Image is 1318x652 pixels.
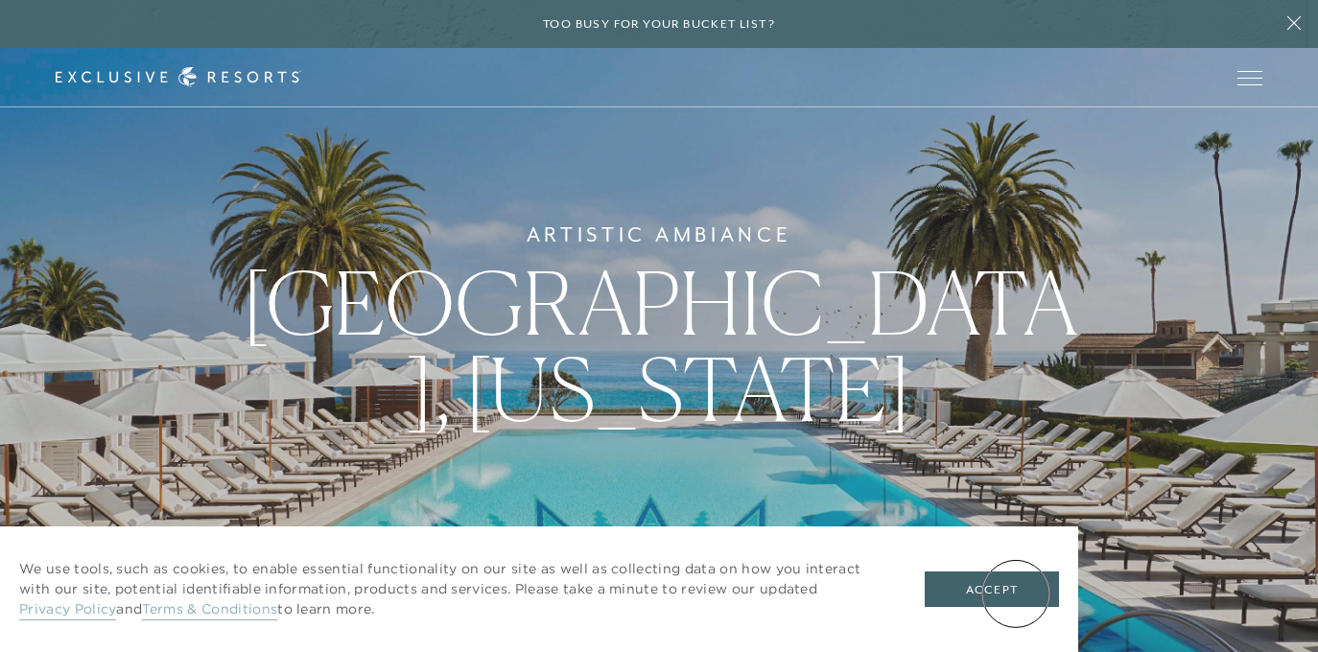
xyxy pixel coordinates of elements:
[925,571,1059,608] button: Accept
[242,250,1077,441] span: [GEOGRAPHIC_DATA], [US_STATE]
[19,600,116,620] a: Privacy Policy
[142,600,277,620] a: Terms & Conditions
[19,559,886,619] p: We use tools, such as cookies, to enable essential functionality on our site as well as collectin...
[1237,71,1262,84] button: Open navigation
[543,15,775,34] h6: Too busy for your bucket list?
[527,220,792,250] h6: Artistic Ambiance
